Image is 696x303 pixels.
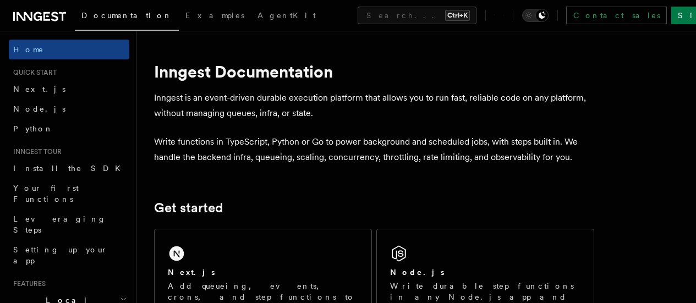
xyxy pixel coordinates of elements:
button: Search...Ctrl+K [358,7,476,24]
p: Write functions in TypeScript, Python or Go to power background and scheduled jobs, with steps bu... [154,134,594,165]
a: AgentKit [251,3,322,30]
a: Setting up your app [9,240,129,271]
span: Setting up your app [13,245,108,265]
span: Quick start [9,68,57,77]
a: Home [9,40,129,59]
span: Next.js [13,85,65,93]
a: Examples [179,3,251,30]
h2: Node.js [390,267,445,278]
p: Inngest is an event-driven durable execution platform that allows you to run fast, reliable code ... [154,90,594,121]
span: Install the SDK [13,164,127,173]
span: Home [13,44,44,55]
a: Python [9,119,129,139]
a: Contact sales [566,7,667,24]
h2: Next.js [168,267,215,278]
a: Your first Functions [9,178,129,209]
span: Python [13,124,53,133]
a: Get started [154,200,223,216]
kbd: Ctrl+K [445,10,470,21]
h1: Inngest Documentation [154,62,594,81]
a: Leveraging Steps [9,209,129,240]
span: Features [9,279,46,288]
span: Documentation [81,11,172,20]
span: Inngest tour [9,147,62,156]
a: Next.js [9,79,129,99]
a: Documentation [75,3,179,31]
span: Node.js [13,104,65,113]
button: Toggle dark mode [522,9,549,22]
span: AgentKit [257,11,316,20]
span: Leveraging Steps [13,214,106,234]
span: Your first Functions [13,184,79,203]
a: Node.js [9,99,129,119]
a: Install the SDK [9,158,129,178]
span: Examples [185,11,244,20]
